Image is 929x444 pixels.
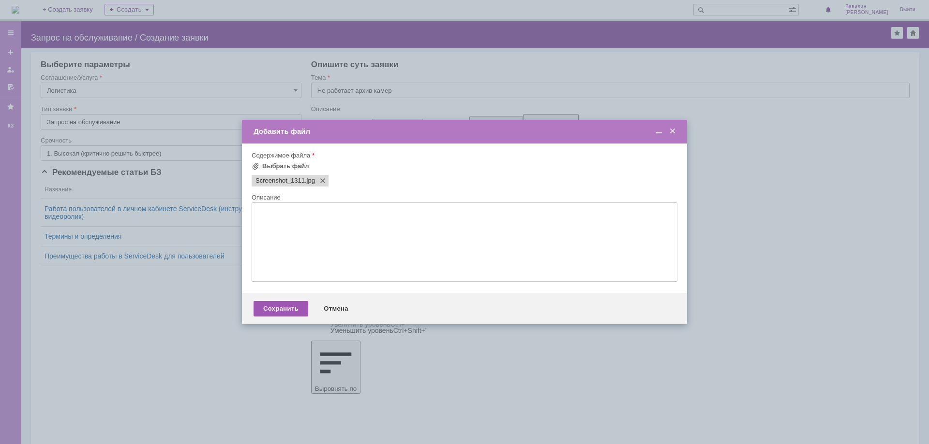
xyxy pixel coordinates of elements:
[305,177,315,185] span: Screenshot_1311.jpg
[262,162,309,170] div: Выбрать файл
[668,127,677,136] span: Закрыть
[252,152,675,158] div: Содержимое файла
[254,127,677,136] div: Добавить файл
[255,177,305,185] span: Screenshot_1311.jpg
[654,127,664,136] span: Свернуть (Ctrl + M)
[252,194,675,201] div: Описание
[4,4,141,12] div: Не можем посмотреть архив камер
